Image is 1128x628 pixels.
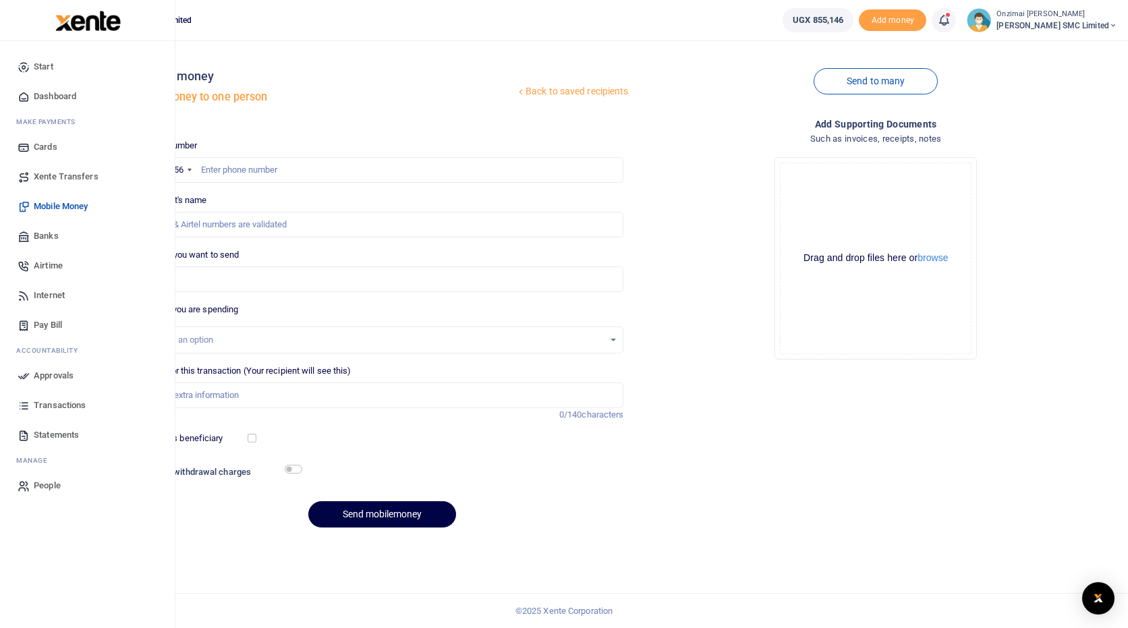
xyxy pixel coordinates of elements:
div: Drag and drop files here or [781,252,971,264]
span: Dashboard [34,90,76,103]
a: profile-user Onzimai [PERSON_NAME] [PERSON_NAME] SMC Limited [967,8,1117,32]
a: Send to many [814,68,938,94]
span: Transactions [34,399,86,412]
span: Banks [34,229,59,243]
a: Cards [11,132,164,162]
button: browse [918,253,948,262]
li: Ac [11,340,164,361]
span: UGX 855,146 [793,13,843,27]
a: People [11,471,164,501]
a: Airtime [11,251,164,281]
li: Wallet ballance [777,8,859,32]
span: Internet [34,289,65,302]
span: anage [23,455,48,465]
span: Statements [34,428,79,442]
span: Pay Bill [34,318,62,332]
input: Enter phone number [141,157,624,183]
a: Dashboard [11,82,164,111]
label: Amount you want to send [141,248,239,262]
a: UGX 855,146 [783,8,853,32]
div: File Uploader [774,157,977,360]
a: Approvals [11,361,164,391]
label: Save this beneficiary [142,432,223,445]
button: Send mobilemoney [308,501,456,527]
li: M [11,450,164,471]
a: Mobile Money [11,192,164,221]
label: Memo for this transaction (Your recipient will see this) [141,364,351,378]
div: Open Intercom Messenger [1082,582,1115,615]
h4: Such as invoices, receipts, notes [634,132,1117,146]
span: Mobile Money [34,200,88,213]
span: ake Payments [23,117,76,127]
a: Statements [11,420,164,450]
h6: Include withdrawal charges [142,467,295,478]
input: Enter extra information [141,382,624,408]
a: Start [11,52,164,82]
a: logo-small logo-large logo-large [54,15,121,25]
a: Internet [11,281,164,310]
a: Banks [11,221,164,251]
span: countability [26,345,78,355]
span: 0/140 [559,409,582,420]
span: Cards [34,140,57,154]
img: logo-large [55,11,121,31]
span: characters [582,409,623,420]
input: UGX [141,266,624,292]
div: Select an option [151,333,604,347]
span: Start [34,60,53,74]
span: Xente Transfers [34,170,98,183]
h4: Mobile money [136,69,515,84]
li: Toup your wallet [859,9,926,32]
span: [PERSON_NAME] SMC Limited [996,20,1117,32]
span: Add money [859,9,926,32]
label: Reason you are spending [141,303,238,316]
img: profile-user [967,8,991,32]
span: Airtime [34,259,63,273]
h4: Add supporting Documents [634,117,1117,132]
a: Xente Transfers [11,162,164,192]
a: Transactions [11,391,164,420]
span: People [34,479,61,492]
a: Back to saved recipients [515,80,629,104]
small: Onzimai [PERSON_NAME] [996,9,1117,20]
h5: Send money to one person [136,90,515,104]
li: M [11,111,164,132]
input: MTN & Airtel numbers are validated [141,212,624,237]
span: Approvals [34,369,74,382]
a: Pay Bill [11,310,164,340]
a: Add money [859,14,926,24]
